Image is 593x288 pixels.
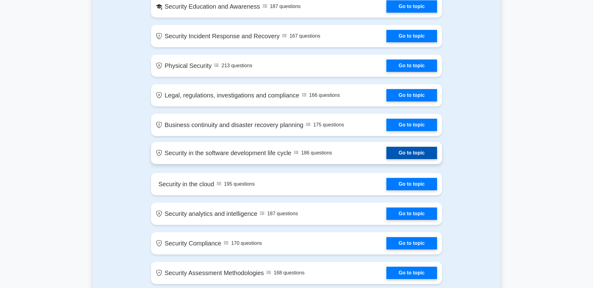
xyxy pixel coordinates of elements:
a: Go to topic [386,0,437,13]
a: Go to topic [386,30,437,42]
a: Go to topic [386,89,437,101]
a: Go to topic [386,267,437,279]
a: Go to topic [386,237,437,249]
a: Go to topic [386,119,437,131]
a: Go to topic [386,60,437,72]
a: Go to topic [386,208,437,220]
a: Go to topic [386,178,437,190]
a: Go to topic [386,147,437,159]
